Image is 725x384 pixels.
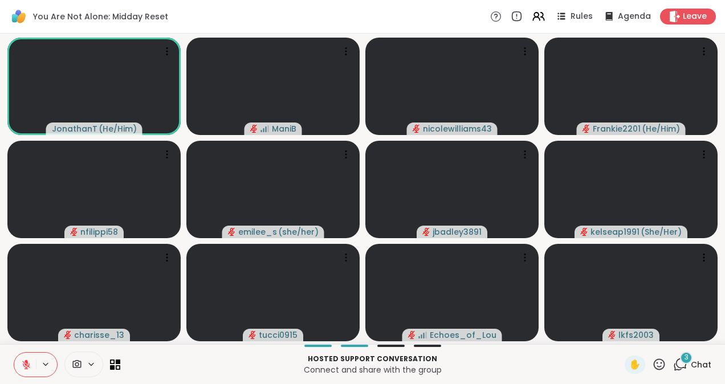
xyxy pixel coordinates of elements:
span: audio-muted [408,331,416,339]
span: ( He/Him ) [99,123,137,134]
span: audio-muted [422,228,430,236]
span: kelseap1991 [590,226,640,238]
span: nicolewilliams43 [423,123,492,134]
span: audio-muted [249,331,256,339]
span: audio-muted [413,125,421,133]
span: lkfs2003 [618,329,654,341]
span: Leave [683,11,707,22]
span: tucci0915 [259,329,298,341]
span: jbadley3891 [433,226,482,238]
span: audio-muted [583,125,590,133]
p: Hosted support conversation [127,354,618,364]
img: ShareWell Logomark [9,7,28,26]
span: nfilippi58 [80,226,118,238]
span: audio-muted [70,228,78,236]
span: ( He/Him ) [642,123,680,134]
span: 3 [685,353,689,362]
span: audio-muted [64,331,72,339]
span: Agenda [618,11,651,22]
span: audio-muted [608,331,616,339]
span: Frankie2201 [593,123,641,134]
span: ( she/her ) [278,226,319,238]
span: Rules [571,11,593,22]
span: Echoes_of_Lou [430,329,496,341]
span: ( She/Her ) [641,226,682,238]
span: ManiB [272,123,296,134]
span: Chat [691,359,711,370]
span: audio-muted [228,228,236,236]
span: You Are Not Alone: Midday Reset [33,11,168,22]
span: audio-muted [250,125,258,133]
span: JonathanT [52,123,97,134]
span: charisse_13 [74,329,124,341]
p: Connect and share with the group [127,364,618,375]
span: audio-muted [580,228,588,236]
span: emilee_s [238,226,277,238]
span: ✋ [629,358,641,371]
